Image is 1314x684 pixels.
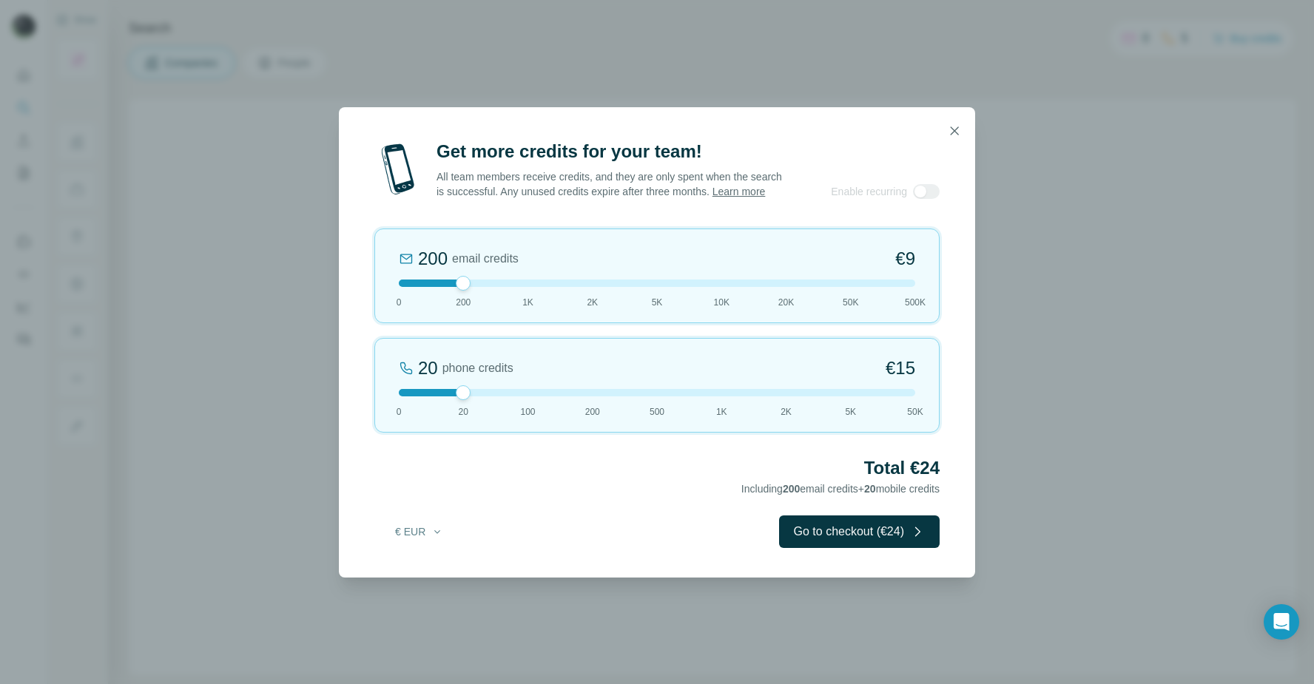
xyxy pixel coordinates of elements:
a: Learn more [712,186,766,197]
span: Enable recurring [831,184,907,199]
span: 50K [843,296,858,309]
div: 20 [418,356,438,380]
div: Open Intercom Messenger [1264,604,1299,640]
span: 20 [459,405,468,419]
span: Including email credits + mobile credits [741,483,940,495]
span: 0 [397,405,402,419]
span: email credits [452,250,519,268]
span: 50K [907,405,923,419]
span: 0 [397,296,402,309]
span: 200 [585,405,600,419]
span: 500K [905,296,926,309]
button: € EUR [385,518,454,545]
span: phone credits [442,359,513,377]
img: mobile-phone [374,140,422,199]
button: Go to checkout (€24) [779,515,940,548]
div: 200 [418,247,448,271]
span: 5K [652,296,663,309]
span: 100 [520,405,535,419]
span: 20 [864,483,876,495]
span: 1K [522,296,533,309]
span: 2K [781,405,792,419]
span: 20K [778,296,794,309]
span: €9 [895,247,915,271]
span: 2K [587,296,598,309]
span: 1K [716,405,727,419]
span: 5K [845,405,856,419]
p: All team members receive credits, and they are only spent when the search is successful. Any unus... [437,169,784,199]
span: 200 [783,483,800,495]
span: €15 [886,356,915,380]
h2: Total €24 [374,456,940,480]
span: 10K [714,296,730,309]
span: 200 [456,296,471,309]
span: 500 [650,405,664,419]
